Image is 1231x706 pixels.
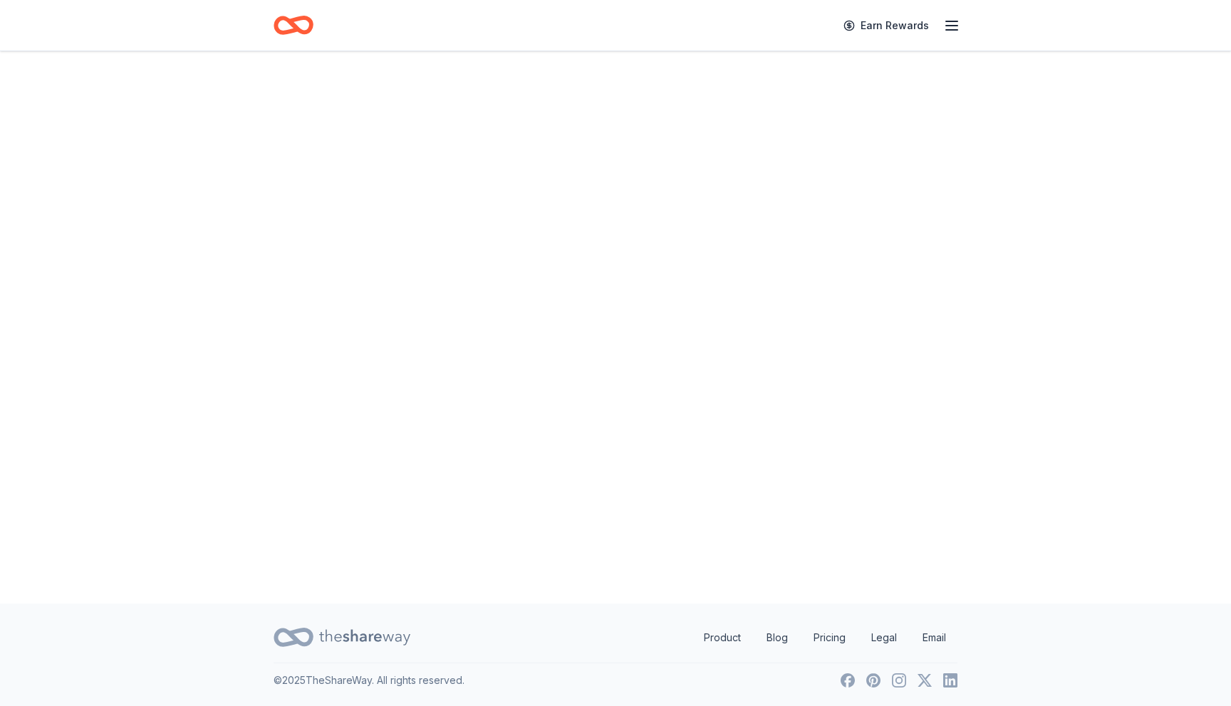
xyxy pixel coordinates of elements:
a: Email [911,623,957,652]
a: Home [274,9,313,42]
a: Earn Rewards [835,13,937,38]
a: Legal [860,623,908,652]
a: Pricing [802,623,857,652]
p: © 2025 TheShareWay. All rights reserved. [274,672,464,689]
a: Product [692,623,752,652]
a: Blog [755,623,799,652]
nav: quick links [692,623,957,652]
